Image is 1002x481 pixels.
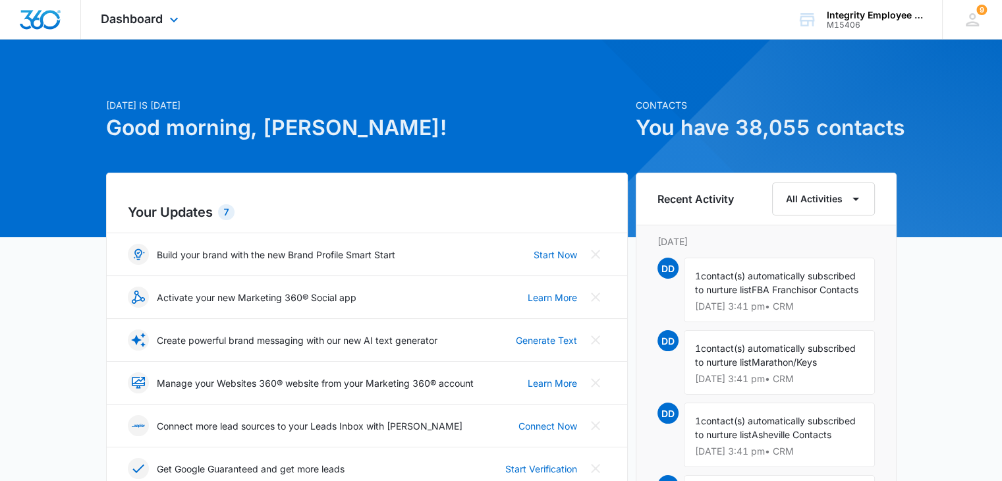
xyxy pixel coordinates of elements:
button: Close [585,244,606,265]
span: DD [657,330,679,351]
span: Asheville Contacts [752,429,831,440]
div: 7 [218,204,235,220]
a: Connect Now [518,419,577,433]
button: Close [585,372,606,393]
p: Get Google Guaranteed and get more leads [157,462,345,476]
span: contact(s) automatically subscribed to nurture list [695,343,856,368]
a: Generate Text [516,333,577,347]
span: 1 [695,415,701,426]
a: Learn More [528,376,577,390]
h1: Good morning, [PERSON_NAME]! [106,112,628,144]
p: Activate your new Marketing 360® Social app [157,291,356,304]
span: Dashboard [101,12,163,26]
div: notifications count [976,5,987,15]
button: Close [585,329,606,351]
p: [DATE] [657,235,875,248]
span: 1 [695,343,701,354]
p: Create powerful brand messaging with our new AI text generator [157,333,437,347]
p: [DATE] is [DATE] [106,98,628,112]
button: All Activities [772,183,875,215]
span: contact(s) automatically subscribed to nurture list [695,270,856,295]
a: Start Now [534,248,577,262]
span: DD [657,403,679,424]
h6: Recent Activity [657,191,734,207]
p: Connect more lead sources to your Leads Inbox with [PERSON_NAME] [157,419,462,433]
span: contact(s) automatically subscribed to nurture list [695,415,856,440]
h2: Your Updates [128,202,606,222]
div: account name [827,10,923,20]
span: FBA Franchisor Contacts [752,284,858,295]
button: Close [585,458,606,479]
span: Marathon/Keys [752,356,817,368]
span: 1 [695,270,701,281]
p: [DATE] 3:41 pm • CRM [695,447,864,456]
span: 9 [976,5,987,15]
button: Close [585,287,606,308]
a: Start Verification [505,462,577,476]
button: Close [585,415,606,436]
p: [DATE] 3:41 pm • CRM [695,302,864,311]
p: Contacts [636,98,897,112]
span: DD [657,258,679,279]
p: Manage your Websites 360® website from your Marketing 360® account [157,376,474,390]
div: account id [827,20,923,30]
p: [DATE] 3:41 pm • CRM [695,374,864,383]
a: Learn More [528,291,577,304]
p: Build your brand with the new Brand Profile Smart Start [157,248,395,262]
h1: You have 38,055 contacts [636,112,897,144]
